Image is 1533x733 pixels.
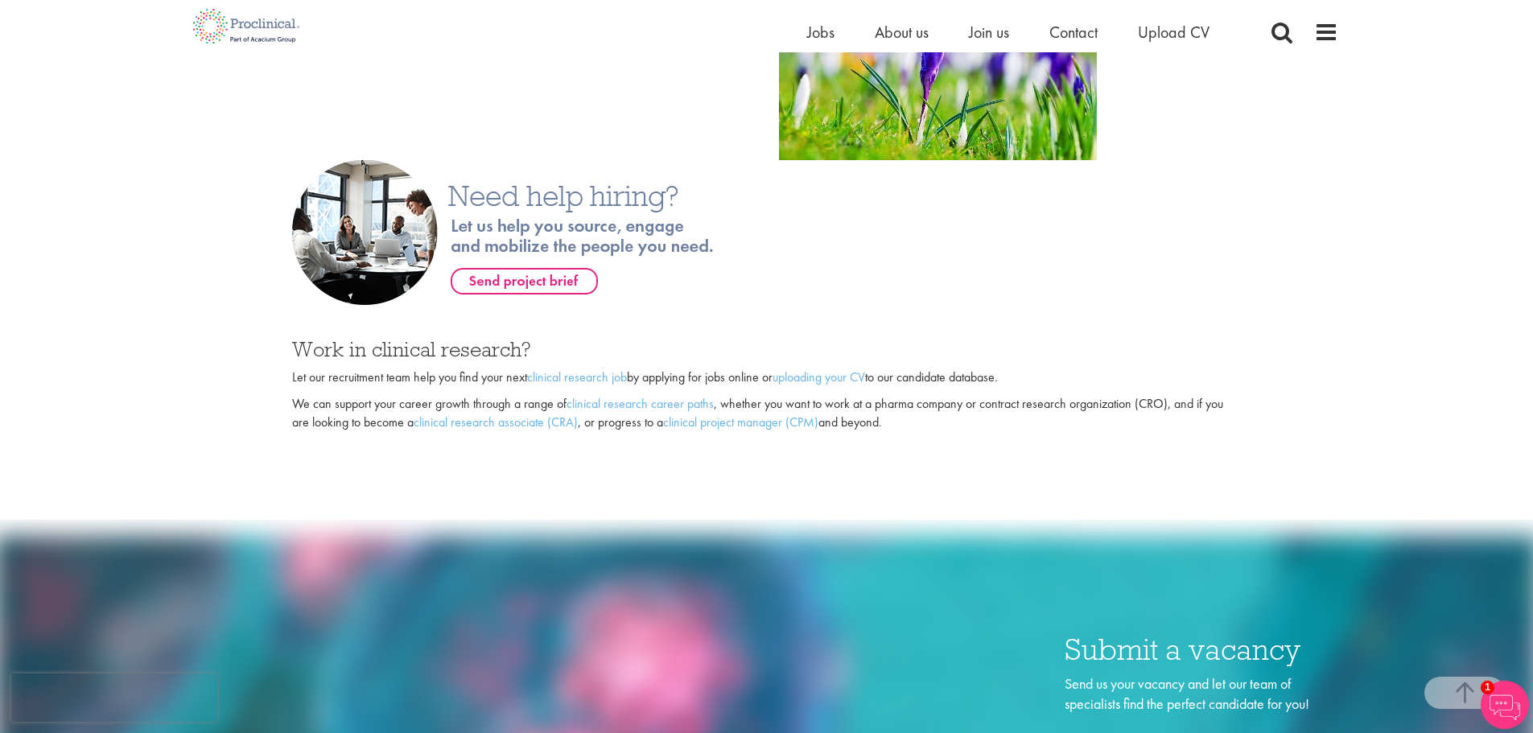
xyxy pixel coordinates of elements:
[1138,22,1210,43] a: Upload CV
[663,414,818,430] a: clinical project manager (CPM)
[292,369,1240,387] p: Let our recruitment team help you find your next by applying for jobs online or to our candidate ...
[1481,681,1494,694] span: 1
[1481,681,1529,729] img: Chatbot
[527,369,627,385] a: clinical research job
[1049,22,1098,43] a: Contact
[773,369,865,385] a: uploading your CV
[11,673,217,722] iframe: reCAPTCHA
[292,395,1240,432] p: We can support your career growth through a range of , whether you want to work at a pharma compa...
[414,414,578,430] a: clinical research associate (CRA)
[567,395,714,412] a: clinical research career paths
[1065,634,1338,665] h3: Submit a vacancy
[875,22,929,43] a: About us
[969,22,1009,43] a: Join us
[807,22,834,43] a: Jobs
[292,339,1240,360] h3: Work in clinical research?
